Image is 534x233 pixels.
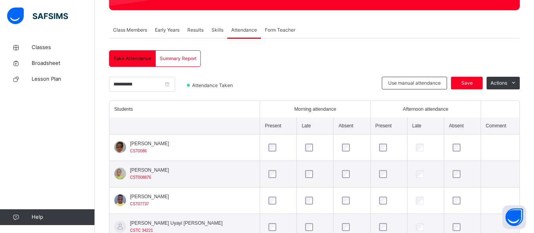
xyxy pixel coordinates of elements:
[32,213,94,221] span: Help
[130,140,169,147] span: [PERSON_NAME]
[130,220,223,227] span: [PERSON_NAME] Uyayi [PERSON_NAME]
[130,193,169,200] span: [PERSON_NAME]
[191,82,235,89] span: Attendance Taken
[457,80,477,87] span: Save
[113,27,147,34] span: Class Members
[32,59,95,67] span: Broadsheet
[130,167,169,174] span: [PERSON_NAME]
[502,205,526,229] button: Open asap
[7,8,68,24] img: safsims
[160,55,196,62] span: Summary Report
[130,175,151,180] span: CST008876
[113,55,151,62] span: Take Attendance
[444,117,481,134] th: Absent
[109,101,260,117] th: Students
[265,27,295,34] span: Form Teacher
[155,27,179,34] span: Early Years
[32,75,95,83] span: Lesson Plan
[370,117,407,134] th: Present
[294,106,336,113] span: Morning attendance
[481,117,519,134] th: Comment
[32,44,95,51] span: Classes
[130,149,147,153] span: CST0086
[297,117,334,134] th: Late
[260,117,297,134] th: Present
[388,80,441,87] span: Use manual attendance
[130,228,153,233] span: CSTC 34221
[231,27,257,34] span: Attendance
[334,117,370,134] th: Absent
[130,202,149,206] span: CST07737
[211,27,223,34] span: Skills
[403,106,448,113] span: Afternoon attendance
[491,80,507,87] span: Actions
[187,27,204,34] span: Results
[407,117,444,134] th: Late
